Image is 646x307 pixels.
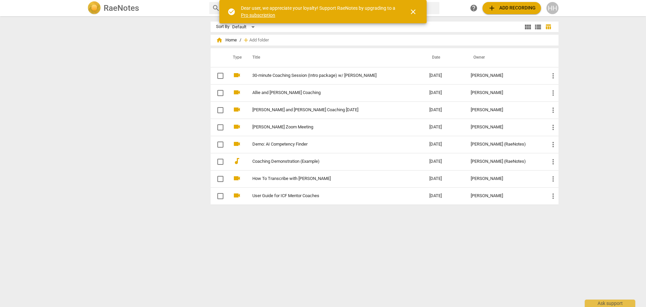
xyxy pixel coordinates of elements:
[471,142,538,147] div: [PERSON_NAME] (RaeNotes)
[549,158,557,166] span: more_vert
[249,38,269,43] span: Add folder
[424,136,466,153] td: [DATE]
[233,123,241,131] span: videocam
[252,108,405,113] a: [PERSON_NAME] and [PERSON_NAME] Coaching [DATE]
[252,176,405,181] a: How To Transcribe with [PERSON_NAME]
[233,88,241,96] span: videocam
[216,37,223,43] span: home
[424,84,466,101] td: [DATE]
[470,4,478,12] span: help
[549,106,557,114] span: more_vert
[232,22,257,32] div: Default
[241,12,275,18] a: Pro subscription
[104,3,139,13] h2: RaeNotes
[471,90,538,95] div: [PERSON_NAME]
[549,192,557,200] span: more_vert
[468,2,480,14] a: Help
[87,1,204,15] a: LogoRaeNotes
[546,2,559,14] button: HH
[482,2,541,14] button: Upload
[488,4,536,12] span: Add recording
[424,48,466,67] th: Date
[424,153,466,170] td: [DATE]
[227,8,236,16] span: check_circle
[233,105,241,114] span: videocam
[533,22,543,32] button: List view
[241,5,397,19] div: Dear user, we appreciate your loyalty! Support RaeNotes by upgrading to a
[549,89,557,97] span: more_vert
[465,48,544,67] th: Owner
[252,142,405,147] a: Demo: AI Competency Finder
[471,108,538,113] div: [PERSON_NAME]
[216,24,229,29] div: Sort By
[523,22,533,32] button: Tile view
[227,48,244,67] th: Type
[585,300,635,307] div: Ask support
[212,4,220,12] span: search
[424,119,466,136] td: [DATE]
[233,174,241,182] span: videocam
[524,23,532,31] span: view_module
[233,140,241,148] span: videocam
[471,176,538,181] div: [PERSON_NAME]
[471,73,538,78] div: [PERSON_NAME]
[405,4,421,20] button: Close
[252,159,405,164] a: Coaching Demonstration (Example)
[549,72,557,80] span: more_vert
[471,125,538,130] div: [PERSON_NAME]
[471,193,538,198] div: [PERSON_NAME]
[424,170,466,187] td: [DATE]
[233,157,241,165] span: audiotrack
[233,191,241,199] span: videocam
[216,37,237,43] span: Home
[545,24,551,30] span: table_chart
[549,141,557,149] span: more_vert
[243,37,249,43] span: add
[424,187,466,205] td: [DATE]
[252,90,405,95] a: Allie and [PERSON_NAME] Coaching
[240,38,241,43] span: /
[252,73,405,78] a: 30-minute Coaching Session (Intro package) w/ [PERSON_NAME]
[549,123,557,131] span: more_vert
[409,8,417,16] span: close
[87,1,101,15] img: Logo
[549,175,557,183] span: more_vert
[488,4,496,12] span: add
[424,101,466,119] td: [DATE]
[424,67,466,84] td: [DATE]
[252,193,405,198] a: User Guide for ICF Mentor Coaches
[534,23,542,31] span: view_list
[233,71,241,79] span: videocam
[543,22,553,32] button: Table view
[471,159,538,164] div: [PERSON_NAME] (RaeNotes)
[252,125,405,130] a: [PERSON_NAME] Zoom Meeting
[244,48,424,67] th: Title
